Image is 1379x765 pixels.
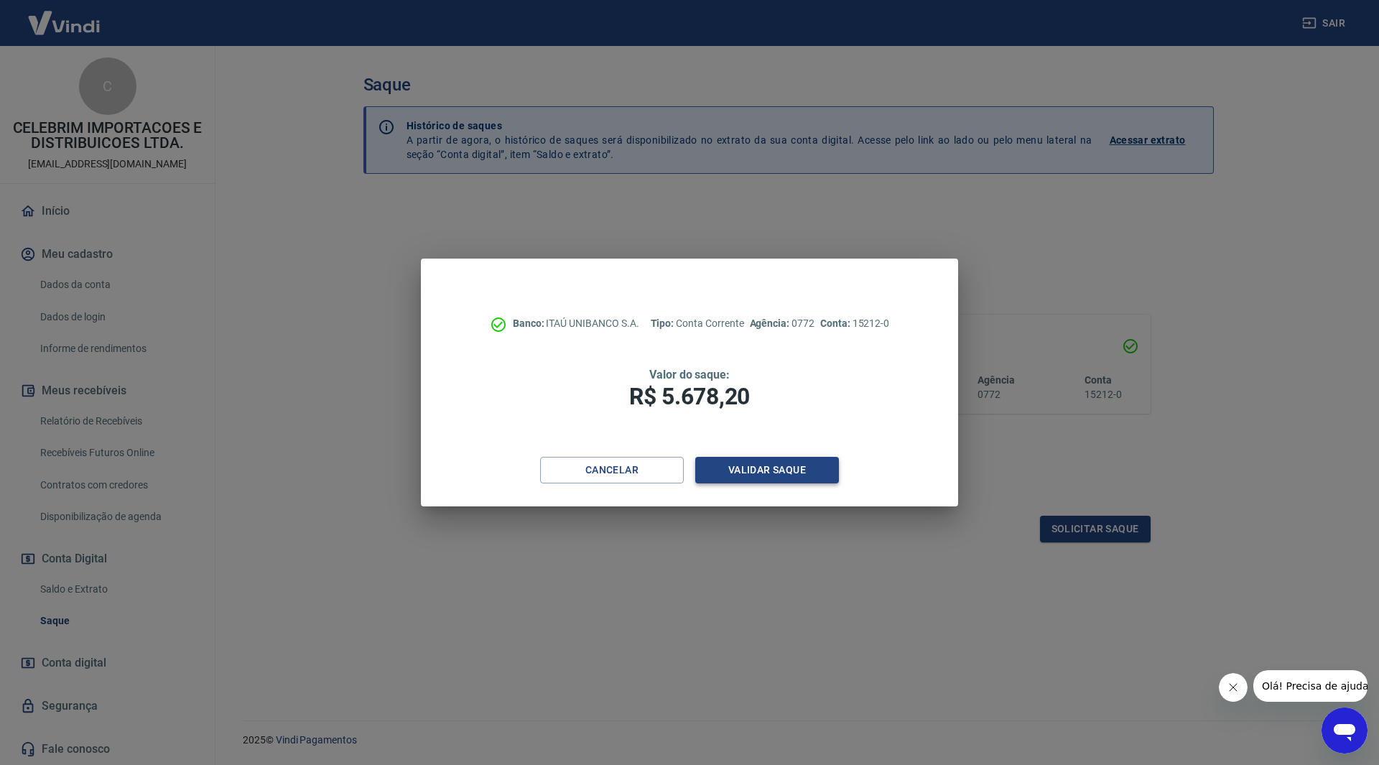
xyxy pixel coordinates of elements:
[750,316,814,331] p: 0772
[1253,670,1368,702] iframe: Mensagem da empresa
[651,317,677,329] span: Tipo:
[750,317,792,329] span: Agência:
[651,316,744,331] p: Conta Corrente
[540,457,684,483] button: Cancelar
[649,368,730,381] span: Valor do saque:
[1322,708,1368,754] iframe: Botão para abrir a janela de mensagens
[9,10,121,22] span: Olá! Precisa de ajuda?
[629,383,750,410] span: R$ 5.678,20
[1219,673,1248,702] iframe: Fechar mensagem
[820,317,853,329] span: Conta:
[513,316,639,331] p: ITAÚ UNIBANCO S.A.
[513,317,547,329] span: Banco:
[820,316,889,331] p: 15212-0
[695,457,839,483] button: Validar saque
